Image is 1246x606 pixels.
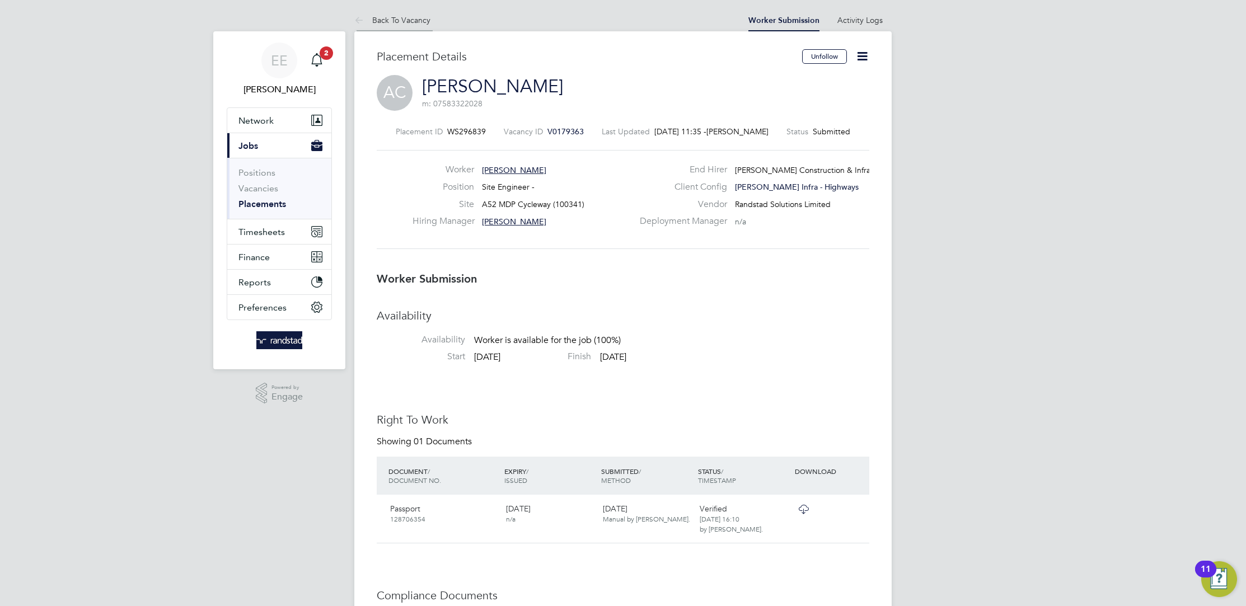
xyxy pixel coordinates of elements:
[227,219,331,244] button: Timesheets
[474,351,500,363] span: [DATE]
[735,182,859,192] span: [PERSON_NAME] Infra - Highways
[422,98,483,109] span: m: 07583322028
[377,49,794,64] h3: Placement Details
[695,461,792,490] div: STATUS
[271,392,303,402] span: Engage
[377,308,869,323] h3: Availability
[377,272,477,285] b: Worker Submission
[447,126,486,137] span: WS296839
[633,181,727,193] label: Client Config
[227,245,331,269] button: Finance
[633,164,727,176] label: End Hirer
[354,15,430,25] a: Back To Vacancy
[698,476,736,485] span: TIMESTAMP
[474,335,621,346] span: Worker is available for the job (100%)
[482,199,584,209] span: A52 MDP Cycleway (100341)
[633,199,727,210] label: Vendor
[639,467,641,476] span: /
[271,383,303,392] span: Powered by
[601,476,631,485] span: METHOD
[504,126,543,137] label: Vacancy ID
[422,76,563,97] a: [PERSON_NAME]
[603,514,690,523] span: Manual by [PERSON_NAME].
[386,499,502,528] div: Passport
[227,331,332,349] a: Go to home page
[238,227,285,237] span: Timesheets
[227,83,332,96] span: Elliott Ebanks
[238,252,270,262] span: Finance
[238,199,286,209] a: Placements
[1201,569,1211,584] div: 11
[598,461,695,490] div: SUBMITTED
[213,31,345,369] nav: Main navigation
[503,351,591,363] label: Finish
[792,461,869,481] div: DOWNLOAD
[526,467,528,476] span: /
[377,334,465,346] label: Availability
[735,199,831,209] span: Randstad Solutions Limited
[306,43,328,78] a: 2
[700,514,739,523] span: [DATE] 16:10
[271,53,288,68] span: EE
[238,302,287,313] span: Preferences
[837,15,883,25] a: Activity Logs
[320,46,333,60] span: 2
[377,351,465,363] label: Start
[256,331,303,349] img: randstad-logo-retina.png
[502,461,598,490] div: EXPIRY
[377,412,869,427] h3: Right To Work
[482,182,535,192] span: Site Engineer -
[482,217,546,227] span: [PERSON_NAME]
[598,499,695,528] div: [DATE]
[227,158,331,219] div: Jobs
[388,476,441,485] span: DOCUMENT NO.
[735,217,746,227] span: n/a
[700,504,727,514] span: Verified
[413,164,474,176] label: Worker
[238,167,275,178] a: Positions
[428,467,430,476] span: /
[547,126,584,137] span: V0179363
[813,126,850,137] span: Submitted
[413,181,474,193] label: Position
[256,383,303,404] a: Powered byEngage
[602,126,650,137] label: Last Updated
[721,467,723,476] span: /
[706,126,769,137] span: [PERSON_NAME]
[748,16,819,25] a: Worker Submission
[413,215,474,227] label: Hiring Manager
[502,499,598,528] div: [DATE]
[700,524,763,533] span: by [PERSON_NAME].
[377,588,869,603] h3: Compliance Documents
[238,115,274,126] span: Network
[227,43,332,96] a: EE[PERSON_NAME]
[802,49,847,64] button: Unfollow
[227,133,331,158] button: Jobs
[506,514,516,523] span: n/a
[238,277,271,288] span: Reports
[735,165,884,175] span: [PERSON_NAME] Construction & Infrast…
[390,514,425,523] span: 128706354
[386,461,502,490] div: DOCUMENT
[377,75,413,111] span: AC
[396,126,443,137] label: Placement ID
[504,476,527,485] span: ISSUED
[227,108,331,133] button: Network
[414,436,472,447] span: 01 Documents
[600,351,626,363] span: [DATE]
[377,436,474,448] div: Showing
[482,165,546,175] span: [PERSON_NAME]
[238,183,278,194] a: Vacancies
[227,270,331,294] button: Reports
[413,199,474,210] label: Site
[786,126,808,137] label: Status
[1201,561,1237,597] button: Open Resource Center, 11 new notifications
[227,295,331,320] button: Preferences
[238,140,258,151] span: Jobs
[654,126,706,137] span: [DATE] 11:35 -
[633,215,727,227] label: Deployment Manager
